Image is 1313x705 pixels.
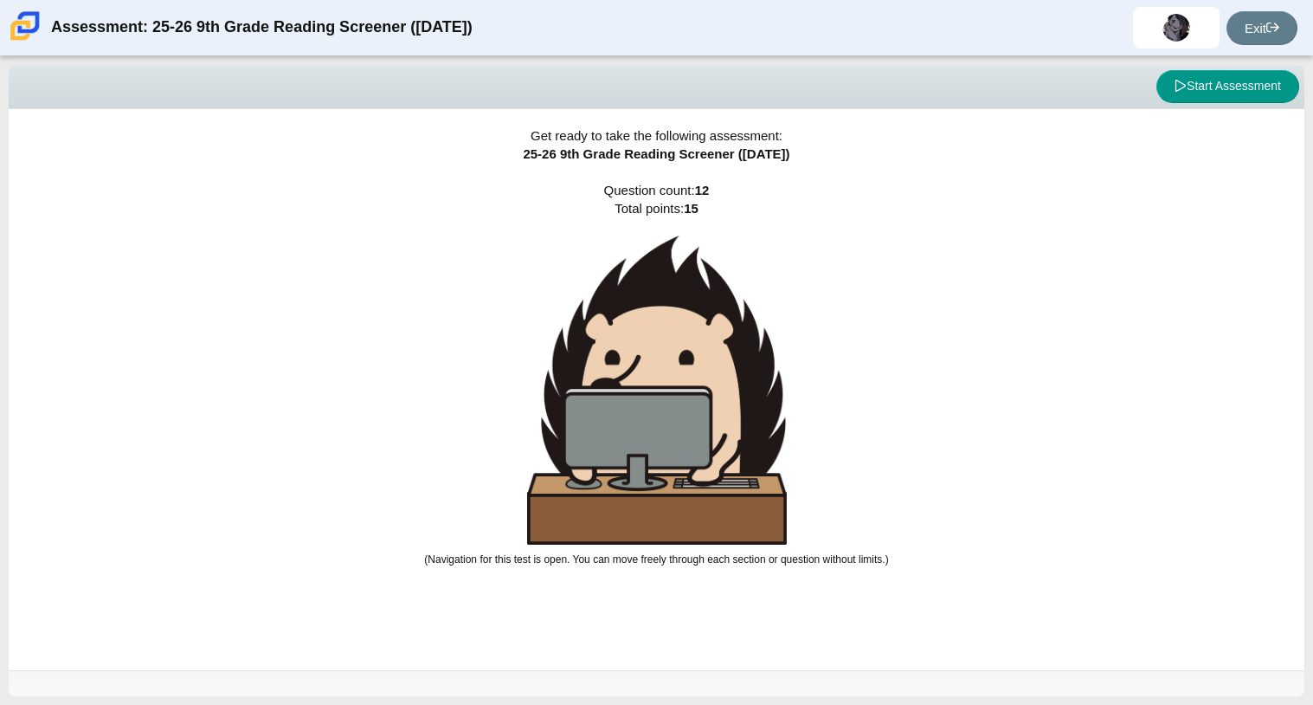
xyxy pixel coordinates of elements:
[527,236,787,545] img: hedgehog-behind-computer-large.png
[1162,14,1190,42] img: kamia.moore.NGwM3Z
[7,8,43,44] img: Carmen School of Science & Technology
[424,183,888,566] span: Question count: Total points:
[1226,11,1297,45] a: Exit
[684,201,698,216] b: 15
[531,128,782,143] span: Get ready to take the following assessment:
[51,7,473,49] div: Assessment: 25-26 9th Grade Reading Screener ([DATE])
[523,146,789,161] span: 25-26 9th Grade Reading Screener ([DATE])
[1156,70,1299,103] button: Start Assessment
[424,553,888,566] small: (Navigation for this test is open. You can move freely through each section or question without l...
[695,183,710,197] b: 12
[7,32,43,47] a: Carmen School of Science & Technology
